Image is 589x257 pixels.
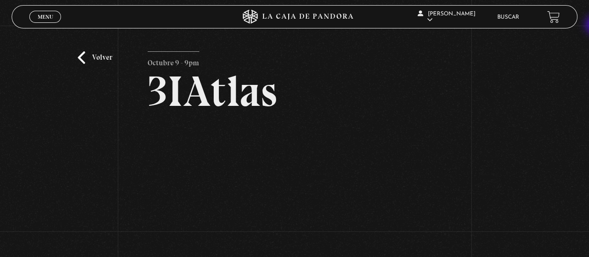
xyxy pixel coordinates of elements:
[78,51,112,64] a: Volver
[497,14,519,20] a: Buscar
[148,51,199,70] p: Octubre 9 - 9pm
[418,11,475,23] span: [PERSON_NAME]
[38,14,53,20] span: Menu
[547,11,560,23] a: View your shopping cart
[34,22,56,28] span: Cerrar
[148,70,441,113] h2: 3IAtlas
